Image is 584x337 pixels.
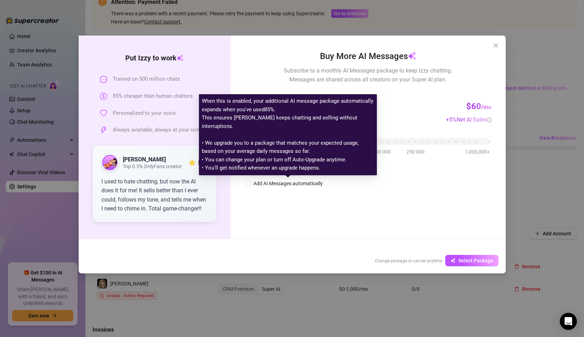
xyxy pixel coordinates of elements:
span: Buy More AI Messages [320,50,416,63]
img: public [102,155,118,171]
div: Add AI Messages automatically [253,180,322,187]
span: Always available, always at your control [113,126,207,134]
span: info-circle [487,118,491,122]
span: 250 000 [406,148,424,156]
span: 85% cheaper than human chatters [113,92,193,101]
div: Net AI Sales [457,115,491,124]
button: Close [490,40,501,51]
span: Close [490,43,501,48]
span: Select Package [458,258,493,263]
span: + 5 % [446,116,491,123]
span: close [493,43,499,48]
span: Personalized to your voice [113,109,176,118]
span: Subscribe to a monthly AI Messages package to keep Izzy chatting. Messages are shared across all ... [284,66,452,84]
span: star [188,159,195,166]
strong: Put Izzy to work [125,54,184,62]
button: Select Package [445,255,499,266]
div: I used to hate chatting, but now the AI does it for me! It sells better than I ever could, follow... [101,177,208,213]
span: heart [100,109,107,117]
span: When this is enabled, your additional AI message package automatically expands when you've used 8... [202,98,373,171]
span: message [100,76,107,83]
span: dollar [100,93,107,100]
span: 1,000,000+ [465,148,490,156]
span: thunderbolt [100,127,107,134]
strong: [PERSON_NAME] [123,156,166,163]
span: /mo [481,104,491,111]
span: Top 0.3% OnlyFans creator [123,164,182,170]
span: Change package or cancel anytime [375,258,442,263]
h3: $60 [466,101,491,112]
span: 100 000 [372,148,390,156]
span: Trained on 500 million chats [113,75,180,84]
div: Open Intercom Messenger [560,313,577,330]
strong: 5.0 [198,159,207,167]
